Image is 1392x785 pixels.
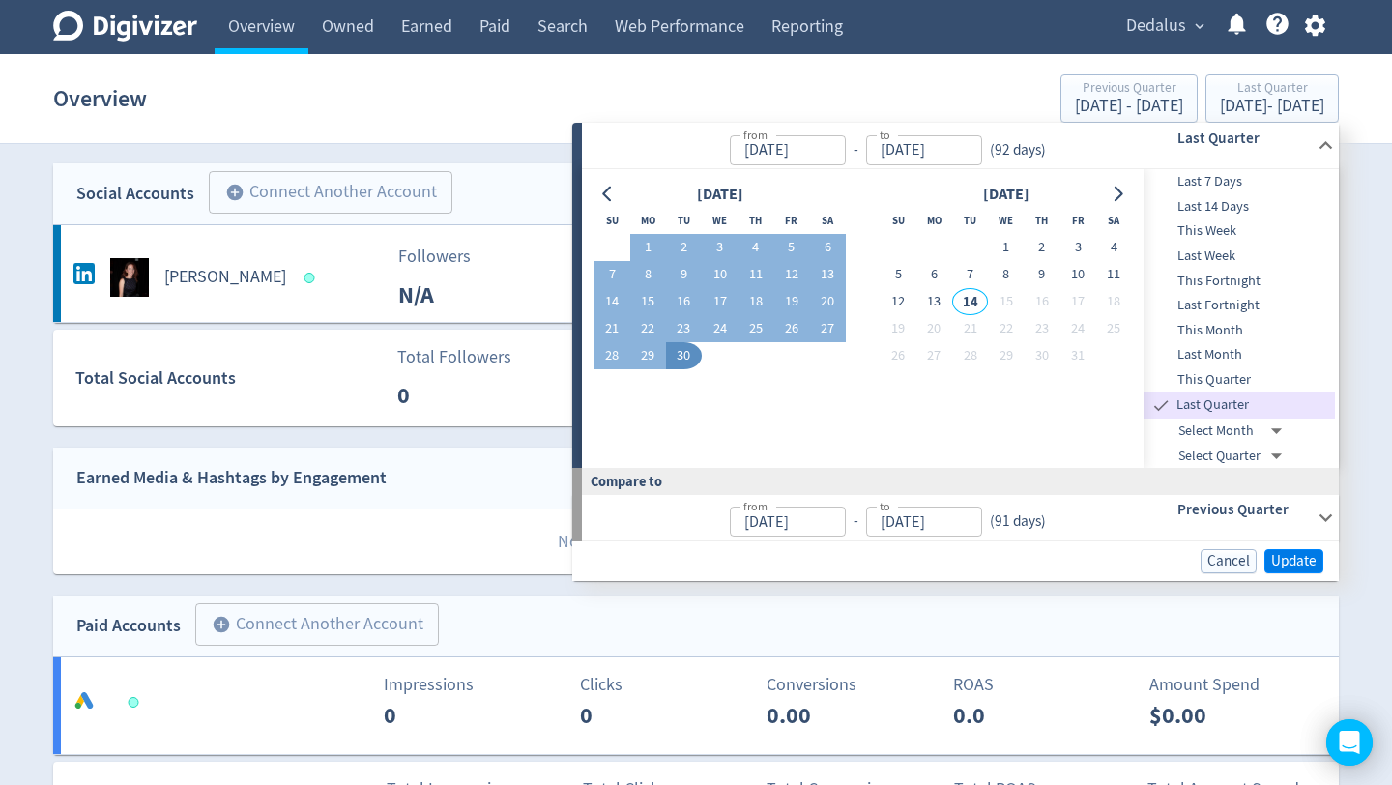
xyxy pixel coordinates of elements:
label: from [743,498,768,514]
button: 11 [738,261,773,288]
span: Last 14 Days [1144,196,1335,218]
button: 8 [630,261,666,288]
p: Impressions [384,672,559,698]
button: 26 [881,342,916,369]
p: Amount Spend [1149,672,1324,698]
div: Social Accounts [76,180,194,208]
button: 13 [810,261,846,288]
div: [DATE] - [DATE] [1075,98,1183,115]
span: This Quarter [1144,369,1335,391]
button: 12 [773,261,809,288]
button: 19 [881,315,916,342]
div: from-to(92 days)Last Quarter [582,169,1339,468]
p: Conversions [767,672,942,698]
span: Last Quarter [1173,394,1335,416]
span: This Week [1144,220,1335,242]
button: 29 [988,342,1024,369]
a: Connect Another Account [194,174,452,214]
button: 5 [881,261,916,288]
span: This Month [1144,320,1335,341]
h5: [PERSON_NAME] [164,266,286,289]
div: [DATE] - [DATE] [1220,98,1324,115]
th: Friday [1059,207,1095,234]
button: 25 [738,315,773,342]
th: Sunday [881,207,916,234]
button: 2 [666,234,702,261]
button: 2 [1024,234,1059,261]
button: 28 [952,342,988,369]
th: Friday [773,207,809,234]
button: 20 [810,288,846,315]
button: 23 [1024,315,1059,342]
span: expand_more [1191,17,1208,35]
th: Saturday [1096,207,1132,234]
span: add_circle [225,183,245,202]
div: [DATE] [691,182,749,208]
button: Connect Another Account [195,603,439,646]
button: 5 [773,234,809,261]
button: 4 [1096,234,1132,261]
button: 6 [810,234,846,261]
div: Previous Quarter [1075,81,1183,98]
button: Dedalus [1119,11,1209,42]
p: Total Followers [397,344,511,370]
p: ROAS [953,672,1128,698]
div: from-to(91 days)Previous Quarter [582,495,1339,541]
label: to [880,498,890,514]
a: Connect Another Account [181,606,439,646]
button: Go to previous month [594,181,623,208]
button: 18 [1096,288,1132,315]
button: 22 [630,315,666,342]
div: Earned Media & Hashtags by Engagement [76,464,387,492]
span: Last Fortnight [1144,295,1335,316]
button: 30 [666,342,702,369]
button: 29 [630,342,666,369]
button: Update [1264,549,1323,573]
div: Paid Accounts [76,612,181,640]
div: ( 92 days ) [982,139,1054,161]
div: This Week [1144,218,1335,244]
span: Data last synced: 13 Oct 2025, 7:01pm (AEDT) [304,273,321,283]
button: 20 [916,315,952,342]
button: 9 [666,261,702,288]
button: 21 [594,315,630,342]
th: Saturday [810,207,846,234]
span: add_circle [212,615,231,634]
button: 6 [916,261,952,288]
button: Cancel [1201,549,1257,573]
button: 11 [1096,261,1132,288]
p: 0.0 [953,698,1064,733]
button: 16 [1024,288,1059,315]
p: N/A [398,277,509,312]
button: 19 [773,288,809,315]
button: 8 [988,261,1024,288]
h6: Last Quarter [1177,127,1310,150]
span: Data last synced: 13 Oct 2025, 9:01pm (AEDT) [129,697,145,708]
div: Open Intercom Messenger [1326,719,1373,766]
h6: Previous Quarter [1177,498,1310,521]
button: 27 [916,342,952,369]
th: Monday [916,207,952,234]
button: Previous Quarter[DATE] - [DATE] [1060,74,1198,123]
div: This Quarter [1144,367,1335,392]
div: Last 7 Days [1144,169,1335,194]
div: - [846,139,866,161]
button: 23 [666,315,702,342]
button: 14 [594,288,630,315]
div: This Fortnight [1144,269,1335,294]
button: 22 [988,315,1024,342]
button: Connect Another Account [209,171,452,214]
button: 26 [773,315,809,342]
p: 0 [384,698,495,733]
a: Therese Williams undefined[PERSON_NAME]FollowersN/A Engagements 0 Engagements 0 100%Video ViewsN/A [53,225,1339,322]
button: 17 [702,288,738,315]
label: from [743,127,768,143]
button: 7 [594,261,630,288]
div: Total Social Accounts [75,364,384,392]
p: 0.00 [767,698,878,733]
div: - [846,510,866,533]
button: 1 [630,234,666,261]
button: 16 [666,288,702,315]
div: Last Quarter [1144,392,1335,419]
div: Select Quarter [1178,444,1290,469]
